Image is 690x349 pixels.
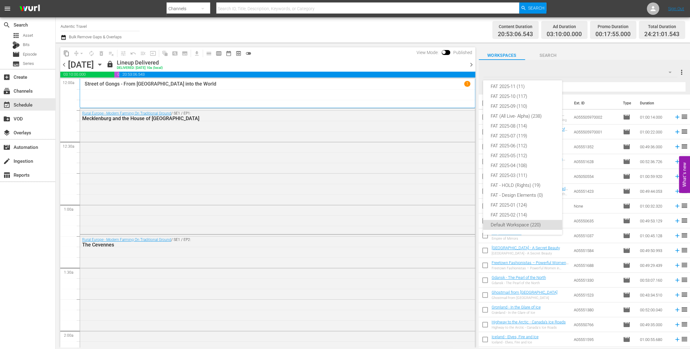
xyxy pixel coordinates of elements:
div: FAT 2025-10 (117) [490,91,555,101]
button: Open Feedback Widget [679,156,690,193]
div: FAT 2025-05 (112) [490,151,555,161]
div: FAT 2025-03 (111) [490,170,555,180]
div: FAT - Design Elements (0) [490,190,555,200]
div: FAT 2025-01 (124) [490,200,555,210]
div: FAT 2025-06 (112) [490,141,555,151]
div: FAT 2025-11 (11) [490,82,555,91]
div: FAT 2025-02 (114) [490,210,555,220]
div: Default Workspace (220) [490,220,555,230]
div: FAT 2025-09 (110) [490,101,555,111]
div: FAT 2025-08 (114) [490,121,555,131]
div: FAT 2025-07 (119) [490,131,555,141]
div: FAT - HOLD (Rights) (19) [490,180,555,190]
div: FAT (All Live- Alpha) (238) [490,111,555,121]
div: FAT 2025-04 (108) [490,161,555,170]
